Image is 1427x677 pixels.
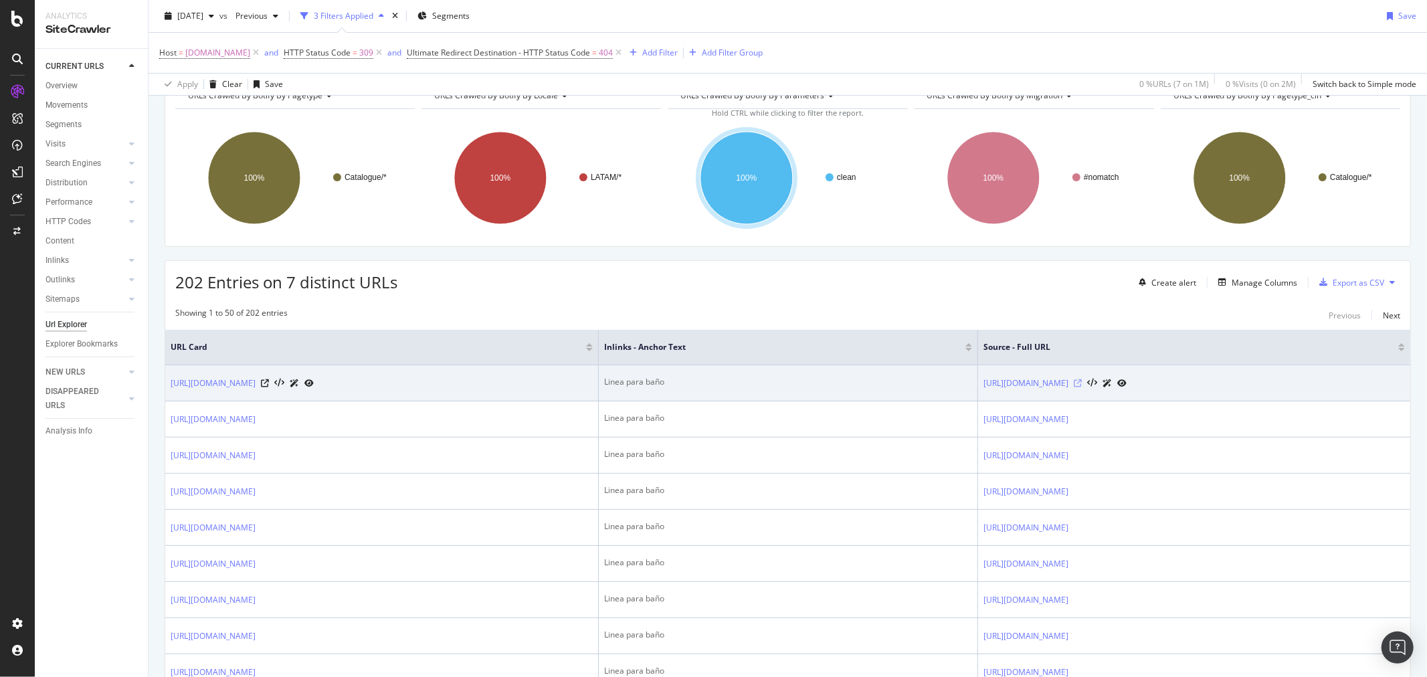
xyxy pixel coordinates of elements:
[1382,5,1416,27] button: Save
[230,5,284,27] button: Previous
[274,379,284,388] button: View HTML Source
[359,43,373,62] span: 309
[265,78,283,90] div: Save
[264,46,278,59] button: and
[45,79,138,93] a: Overview
[421,120,661,236] svg: A chart.
[45,215,91,229] div: HTTP Codes
[45,60,125,74] a: CURRENT URLS
[179,47,183,58] span: =
[1074,379,1082,387] a: Visit Online Page
[345,173,387,182] text: Catalogue/*
[45,234,138,248] a: Content
[1330,173,1372,182] text: Catalogue/*
[927,90,1063,101] span: URLs Crawled By Botify By migration
[1383,310,1400,321] div: Next
[604,341,945,353] span: Inlinks - Anchor Text
[290,376,299,390] a: AI Url Details
[983,449,1068,462] a: [URL][DOMAIN_NAME]
[1232,277,1297,288] div: Manage Columns
[412,5,475,27] button: Segments
[712,108,864,118] span: Hold CTRL while clicking to filter the report.
[591,173,622,182] text: LATAM/*
[45,365,85,379] div: NEW URLS
[230,10,268,21] span: Previous
[45,157,125,171] a: Search Engines
[1161,120,1400,236] svg: A chart.
[1398,10,1416,21] div: Save
[983,341,1378,353] span: Source - Full URL
[45,254,69,268] div: Inlinks
[1173,90,1322,101] span: URLs Crawled By Botify By pagetype_cln
[45,98,138,112] a: Movements
[604,412,972,424] div: Linea para baño
[1117,376,1127,390] a: URL Inspection
[177,10,203,21] span: 2025 Aug. 17th
[592,47,597,58] span: =
[45,365,125,379] a: NEW URLS
[604,484,972,496] div: Linea para baño
[604,520,972,533] div: Linea para baño
[45,234,74,248] div: Content
[45,195,92,209] div: Performance
[604,593,972,605] div: Linea para baño
[983,521,1068,535] a: [URL][DOMAIN_NAME]
[624,45,678,61] button: Add Filter
[45,118,82,132] div: Segments
[604,448,972,460] div: Linea para baño
[175,271,397,293] span: 202 Entries on 7 distinct URLs
[295,5,389,27] button: 3 Filters Applied
[45,118,138,132] a: Segments
[1382,632,1414,664] div: Open Intercom Messenger
[284,47,351,58] span: HTTP Status Code
[983,173,1004,183] text: 100%
[983,630,1068,643] a: [URL][DOMAIN_NAME]
[434,90,558,101] span: URLs Crawled By Botify By locale
[353,47,357,58] span: =
[45,337,138,351] a: Explorer Bookmarks
[45,98,88,112] div: Movements
[1087,379,1097,388] button: View HTML Source
[188,90,322,101] span: URLs Crawled By Botify By pagetype
[159,47,177,58] span: Host
[604,629,972,641] div: Linea para baño
[314,10,373,21] div: 3 Filters Applied
[387,46,401,59] button: and
[45,273,125,287] a: Outlinks
[159,74,198,95] button: Apply
[1313,78,1416,90] div: Switch back to Simple mode
[604,376,972,388] div: Linea para baño
[680,90,824,101] span: URLs Crawled By Botify By parameters
[1139,78,1209,90] div: 0 % URLs ( 7 on 1M )
[261,379,269,387] a: Visit Online Page
[1333,277,1384,288] div: Export as CSV
[171,449,256,462] a: [URL][DOMAIN_NAME]
[171,377,256,390] a: [URL][DOMAIN_NAME]
[45,176,125,190] a: Distribution
[642,47,678,58] div: Add Filter
[185,43,250,62] span: [DOMAIN_NAME]
[1151,277,1196,288] div: Create alert
[175,307,288,323] div: Showing 1 to 50 of 202 entries
[737,173,757,183] text: 100%
[244,173,265,183] text: 100%
[1329,310,1361,321] div: Previous
[45,195,125,209] a: Performance
[432,10,470,21] span: Segments
[668,120,907,236] svg: A chart.
[604,557,972,569] div: Linea para baño
[171,593,256,607] a: [URL][DOMAIN_NAME]
[915,120,1154,236] svg: A chart.
[1226,78,1296,90] div: 0 % Visits ( 0 on 2M )
[45,337,118,351] div: Explorer Bookmarks
[222,78,242,90] div: Clear
[171,485,256,498] a: [URL][DOMAIN_NAME]
[45,318,138,332] a: Url Explorer
[45,137,125,151] a: Visits
[837,173,856,182] text: clean
[45,157,101,171] div: Search Engines
[175,120,415,236] svg: A chart.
